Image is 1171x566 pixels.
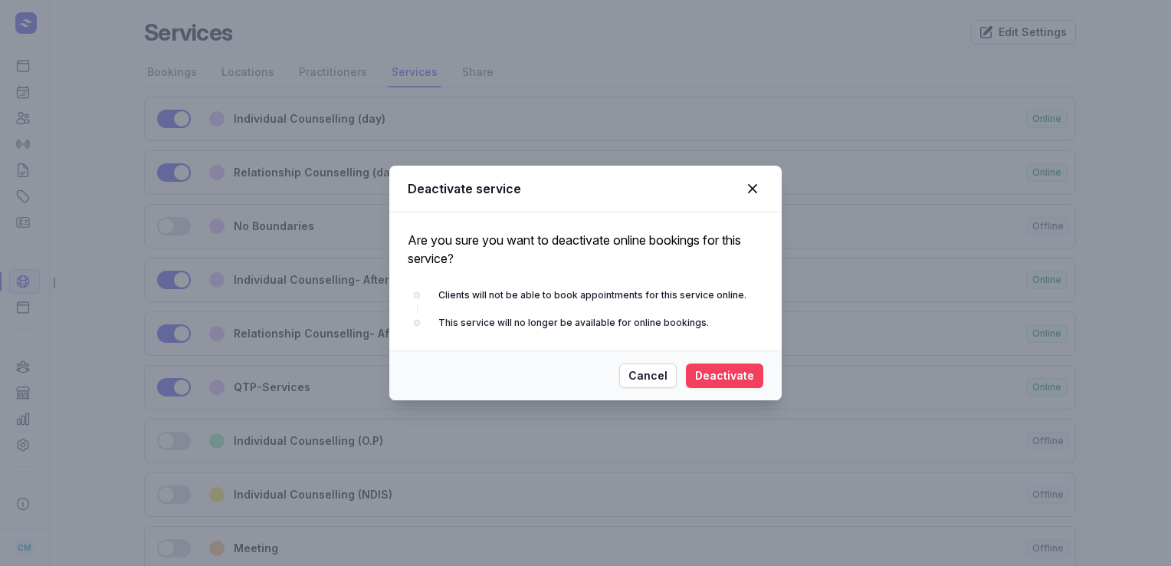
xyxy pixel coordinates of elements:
div: Clients will not be able to book appointments for this service online. [438,288,763,303]
span: Cancel [628,367,668,385]
span: Deactivate [695,367,754,385]
button: Deactivate [686,364,763,388]
div: This service will no longer be available for online bookings. [438,315,763,331]
div: Deactivate service [408,179,742,198]
p: Are you sure you want to deactivate online bookings for this service? [408,231,763,268]
button: Cancel [619,364,677,388]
